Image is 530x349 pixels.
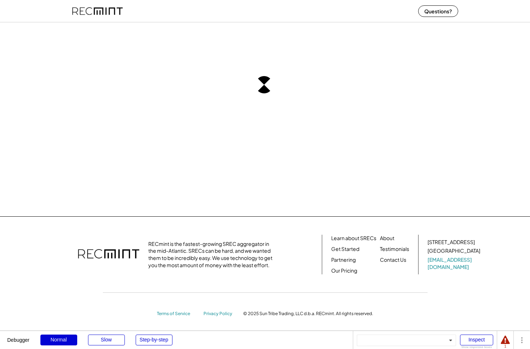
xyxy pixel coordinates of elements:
a: Our Pricing [331,267,357,274]
a: Terms of Service [157,311,197,317]
a: [EMAIL_ADDRESS][DOMAIN_NAME] [428,256,482,270]
a: Learn about SRECs [331,235,376,242]
div: Show responsive boxes [460,346,493,349]
div: © 2025 Sun Tribe Trading, LLC d.b.a. RECmint. All rights reserved. [243,311,373,317]
a: Contact Us [380,256,406,264]
button: Questions? [418,5,458,17]
a: About [380,235,394,242]
div: Normal [40,335,77,345]
a: Privacy Policy [203,311,236,317]
div: [GEOGRAPHIC_DATA] [428,247,480,255]
div: 1 [501,345,510,348]
div: Inspect [460,335,493,345]
div: [STREET_ADDRESS] [428,239,475,246]
div: Slow [88,335,125,345]
div: Step-by-step [136,335,172,345]
img: recmint-logotype%403x%20%281%29.jpeg [72,1,123,21]
img: recmint-logotype%403x.png [78,242,139,267]
a: Testimonials [380,246,409,253]
a: Partnering [331,256,356,264]
div: Debugger [7,331,30,343]
div: RECmint is the fastest-growing SREC aggregator in the mid-Atlantic. SRECs can be hard, and we wan... [148,240,276,269]
a: Get Started [331,246,359,253]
